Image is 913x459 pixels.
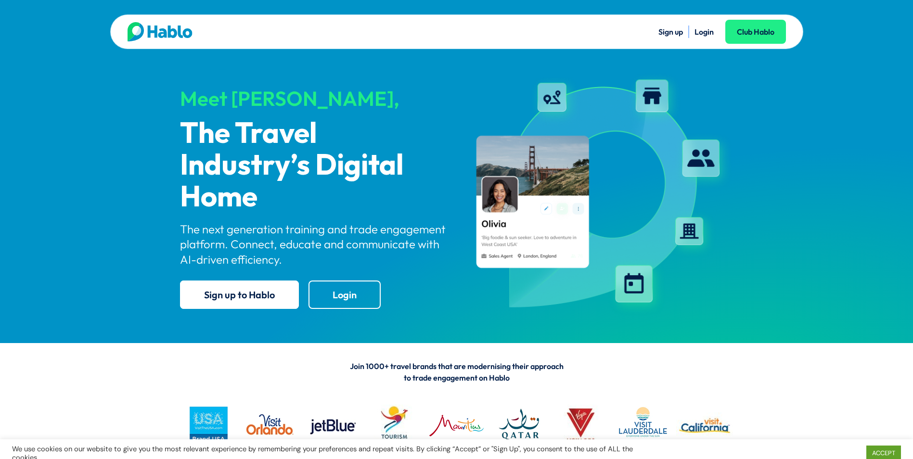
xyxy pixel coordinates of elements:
img: Tourism Australia [366,397,423,454]
img: VO [242,397,299,454]
span: Join 1000+ travel brands that are modernising their approach to trade engagement on Hablo [350,361,564,382]
div: Meet [PERSON_NAME], [180,88,449,110]
img: MTPA [428,397,485,454]
img: Hablo logo main 2 [128,22,193,41]
a: Login [309,280,381,309]
a: Sign up [658,27,683,37]
img: vc logo [676,397,733,454]
a: Sign up to Hablo [180,280,299,309]
img: hablo-profile-image [465,72,733,317]
img: busa [180,397,237,454]
a: Club Hablo [725,20,786,44]
img: QATAR [490,397,547,454]
img: jetblue [304,397,361,454]
p: The next generation training and trade engagement platform. Connect, educate and communicate with... [180,222,449,267]
a: Login [694,27,714,37]
img: VV logo [552,397,609,454]
p: The Travel Industry’s Digital Home [180,118,449,214]
img: LAUDERDALE [614,397,671,454]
